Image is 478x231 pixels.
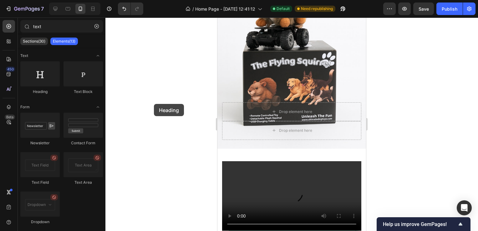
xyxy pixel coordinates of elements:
div: 450 [6,67,15,72]
div: Publish [442,6,457,12]
span: Default [277,6,290,12]
div: Undo/Redo [118,3,143,15]
span: / [192,6,194,12]
span: Need republishing [301,6,333,12]
iframe: Design area [217,18,366,231]
div: Newsletter [20,140,60,146]
div: Heading [20,89,60,95]
input: Search Sections & Elements [20,20,103,33]
div: Text Area [64,180,103,185]
span: Toggle open [93,102,103,112]
span: Toggle open [93,51,103,61]
span: Save [419,6,429,12]
p: 7 [41,5,44,13]
p: Elements(13) [53,39,75,44]
button: Save [413,3,434,15]
span: Help us improve GemPages! [383,221,457,227]
span: Home Page - [DATE] 12:41:12 [195,6,255,12]
span: Text [20,53,28,59]
div: Dropdown [20,219,60,225]
span: Form [20,104,30,110]
div: Text Block [64,89,103,95]
button: Publish [436,3,463,15]
button: 7 [3,3,47,15]
p: Sections(30) [23,39,45,44]
div: Text Field [20,180,60,185]
button: Show survey - Help us improve GemPages! [383,220,464,228]
div: Beta [5,115,15,120]
div: Contact Form [64,140,103,146]
div: Open Intercom Messenger [457,200,472,215]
